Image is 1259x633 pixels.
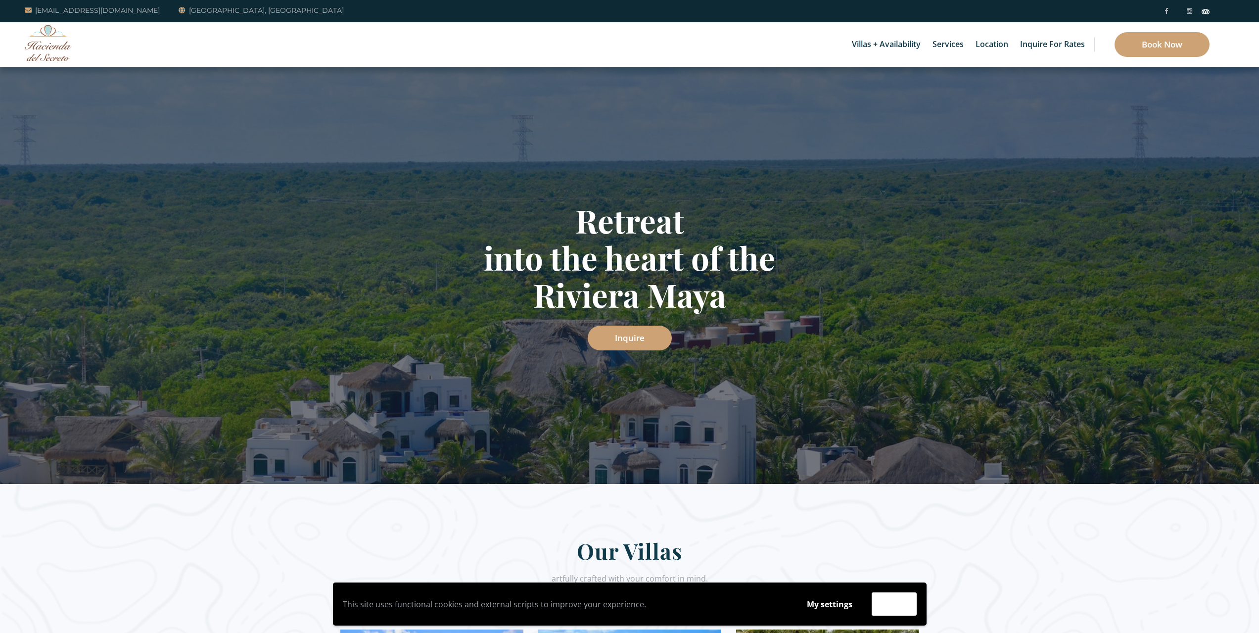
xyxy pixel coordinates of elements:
img: Tripadvisor_logomark.svg [1202,9,1210,14]
p: This site uses functional cookies and external scripts to improve your experience. [343,597,788,612]
a: Villas + Availability [847,22,926,67]
h1: Retreat into the heart of the Riviera Maya [340,202,919,313]
a: [EMAIL_ADDRESS][DOMAIN_NAME] [25,4,160,16]
button: Accept [872,592,917,616]
img: Awesome Logo [25,25,72,61]
button: My settings [797,593,862,616]
a: Location [971,22,1013,67]
a: Inquire [588,326,672,350]
a: Services [928,22,969,67]
a: Book Now [1115,32,1210,57]
h2: Our Villas [340,537,919,571]
div: artfully crafted with your comfort in mind. [340,571,919,600]
a: Inquire for Rates [1015,22,1090,67]
a: [GEOGRAPHIC_DATA], [GEOGRAPHIC_DATA] [179,4,344,16]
